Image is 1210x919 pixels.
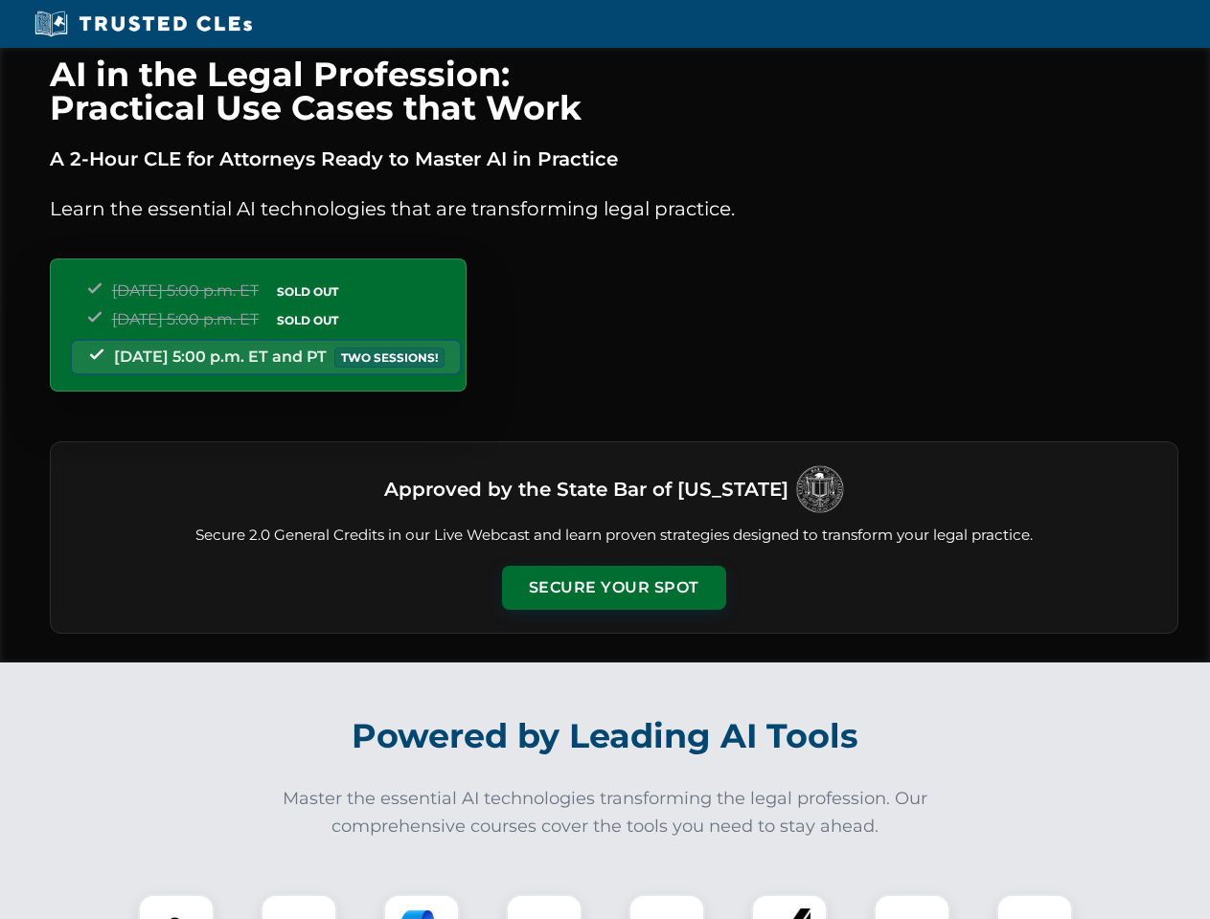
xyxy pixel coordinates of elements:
img: Logo [796,465,844,513]
span: [DATE] 5:00 p.m. ET [112,310,259,328]
p: Secure 2.0 General Credits in our Live Webcast and learn proven strategies designed to transform ... [74,525,1154,547]
p: Learn the essential AI technologies that are transforming legal practice. [50,193,1178,224]
button: Secure Your Spot [502,566,726,610]
p: Master the essential AI technologies transforming the legal profession. Our comprehensive courses... [270,785,941,841]
span: SOLD OUT [270,281,345,302]
h2: Powered by Leading AI Tools [75,703,1136,770]
h1: AI in the Legal Profession: Practical Use Cases that Work [50,57,1178,124]
span: SOLD OUT [270,310,345,330]
p: A 2-Hour CLE for Attorneys Ready to Master AI in Practice [50,144,1178,174]
span: [DATE] 5:00 p.m. ET [112,281,259,300]
h3: Approved by the State Bar of [US_STATE] [384,472,788,506]
img: Trusted CLEs [29,10,258,38]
